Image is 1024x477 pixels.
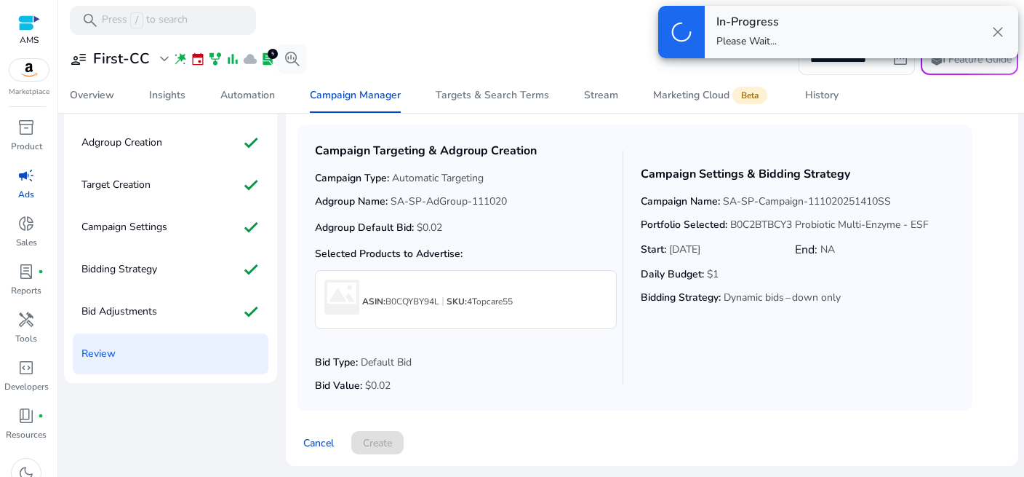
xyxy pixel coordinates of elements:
p: Ads [18,188,34,201]
div: Automation [220,90,275,100]
span: Daily Budget: [641,267,929,282]
span: Portfolio Selected: [641,218,929,232]
p: Automatic Targeting [392,171,484,186]
span: Beta [732,87,767,104]
mat-icon: check [242,216,260,239]
mat-icon: check [242,258,260,281]
p: SA-SP-Campaign-111020251410SS [723,194,891,209]
button: search_insights [278,44,307,74]
span: progress_activity [668,19,695,45]
p: $0.02 [365,379,391,393]
p: AMS [18,33,40,47]
p: [DATE] [669,243,700,257]
p: Default Bid [361,355,412,370]
span: lab_profile [260,52,275,66]
span: Cancel [303,435,334,451]
span: book_4 [17,407,35,425]
span: Start: [641,243,700,257]
h3: Campaign Settings & Bidding Strategy [641,165,929,183]
span: Bid Type: [315,355,617,370]
p: Bidding Strategy [81,258,157,281]
h3: First-CC [93,50,150,68]
button: Cancel [297,431,340,454]
span: Adgroup Default Bid: [315,221,442,235]
div: Marketing Cloud [653,90,770,101]
span: expand_more [156,50,173,68]
p: $1 [707,267,719,282]
p: Target Creation [81,173,151,197]
p: $0.02 [417,221,442,235]
h4: In-Progress [716,15,779,29]
span: campaign [17,167,35,184]
p: Adgroup Creation [81,131,162,154]
p: Reports [11,284,41,297]
span: Campaign Type: [315,171,617,186]
span: donut_small [17,215,35,232]
p: ASIN: [362,296,439,307]
span: cloud [243,52,257,66]
span: event [191,52,205,66]
span: search_insights [284,50,301,68]
p: Marketplace [9,87,49,98]
span: handyman [17,311,35,328]
p: SKU: [447,296,513,307]
span: Bidding Strategy: [641,291,929,305]
p: Review [81,342,116,366]
p: Bid Adjustments [81,300,157,323]
div: History [805,90,839,100]
div: Campaign Manager [310,90,401,100]
h4: Selected Products to Advertise: [315,247,617,261]
span: search [81,12,99,29]
p: NA [820,243,835,257]
img: amazon.svg [9,59,49,81]
span: fiber_manual_record [38,413,44,419]
p: B0C2BTBCY3 Probiotic Multi-Enzyme - ESF [730,218,929,232]
div: Targets & Search Terms [436,90,549,100]
p: Campaign Settings [81,216,167,239]
p: Please Wait... [716,34,779,49]
span: End: [795,241,835,259]
p: Product [11,140,42,153]
span: / [130,12,143,28]
p: Sales [16,236,37,249]
div: 5 [268,49,278,59]
div: Stream [584,90,618,100]
span: Campaign Name: [641,194,929,209]
span: family_history [208,52,223,66]
div: Overview [70,90,114,100]
mat-icon: check [242,173,260,197]
mat-icon: check [242,300,260,323]
span: fiber_manual_record [38,269,44,275]
span: close [989,23,1007,41]
span: B0CQYBY94L [385,296,439,307]
p: Dynamic bids – down only [724,291,841,305]
p: Tools [15,332,37,345]
p: SA-SP-AdGroup-111020 [391,194,507,209]
div: Insights [149,90,185,100]
span: inventory_2 [17,119,35,136]
p: Resources [6,428,47,441]
span: lab_profile [17,263,35,280]
span: wand_stars [173,52,188,66]
span: Adgroup Name: [315,194,507,209]
span: Bid Value: [315,379,617,393]
h3: Campaign Targeting & Adgroup Creation [315,142,617,159]
span: code_blocks [17,359,35,377]
span: school [928,50,945,68]
p: Press to search [102,12,188,28]
span: bar_chart [225,52,240,66]
span: user_attributes [70,50,87,68]
mat-icon: check [242,131,260,154]
span: 4Topcare55 [467,296,513,307]
p: Developers [4,380,49,393]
